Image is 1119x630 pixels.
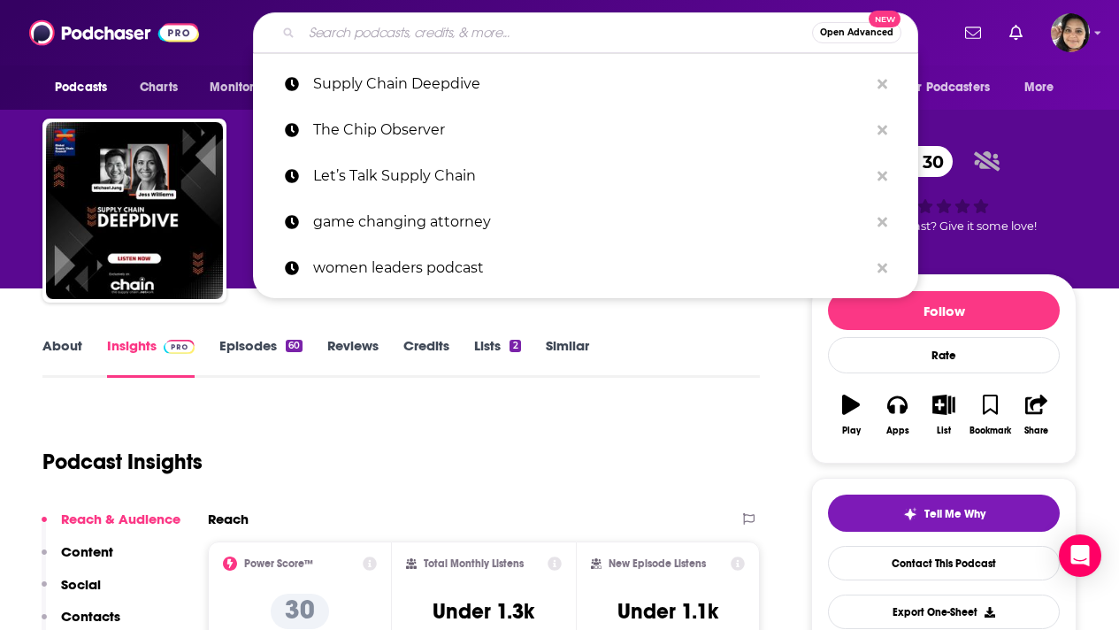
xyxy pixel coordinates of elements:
[510,340,520,352] div: 2
[244,557,313,570] h2: Power Score™
[905,75,990,100] span: For Podcasters
[828,495,1060,532] button: tell me why sparkleTell Me Why
[313,107,869,153] p: The Chip Observer
[937,426,951,436] div: List
[46,122,223,299] img: Supply Chain Deepdive
[128,71,188,104] a: Charts
[271,594,329,629] p: 30
[967,383,1013,447] button: Bookmark
[828,337,1060,373] div: Rate
[61,608,120,625] p: Contacts
[474,337,520,378] a: Lists2
[1014,383,1060,447] button: Share
[219,337,303,378] a: Episodes60
[811,134,1077,244] div: 30Good podcast? Give it some love!
[1024,75,1054,100] span: More
[828,595,1060,629] button: Export One-Sheet
[253,61,918,107] a: Supply Chain Deepdive
[1059,534,1101,577] div: Open Intercom Messenger
[869,11,901,27] span: New
[812,22,901,43] button: Open AdvancedNew
[61,543,113,560] p: Content
[313,245,869,291] p: women leaders podcast
[874,383,920,447] button: Apps
[197,71,295,104] button: open menu
[403,337,449,378] a: Credits
[424,557,524,570] h2: Total Monthly Listens
[208,511,249,527] h2: Reach
[924,507,985,521] span: Tell Me Why
[820,28,893,37] span: Open Advanced
[1002,18,1030,48] a: Show notifications dropdown
[828,291,1060,330] button: Follow
[958,18,988,48] a: Show notifications dropdown
[313,199,869,245] p: game changing attorney
[887,146,953,177] a: 30
[302,19,812,47] input: Search podcasts, credits, & more...
[828,546,1060,580] a: Contact This Podcast
[886,426,909,436] div: Apps
[903,507,917,521] img: tell me why sparkle
[1051,13,1090,52] span: Logged in as shelbyjanner
[253,153,918,199] a: Let’s Talk Supply Chain
[921,383,967,447] button: List
[828,383,874,447] button: Play
[42,543,113,576] button: Content
[1012,71,1077,104] button: open menu
[42,337,82,378] a: About
[164,340,195,354] img: Podchaser Pro
[851,219,1037,233] span: Good podcast? Give it some love!
[42,449,203,475] h1: Podcast Insights
[609,557,706,570] h2: New Episode Listens
[893,71,1016,104] button: open menu
[42,511,180,543] button: Reach & Audience
[617,598,718,625] h3: Under 1.1k
[433,598,534,625] h3: Under 1.3k
[253,245,918,291] a: women leaders podcast
[210,75,272,100] span: Monitoring
[107,337,195,378] a: InsightsPodchaser Pro
[546,337,589,378] a: Similar
[1051,13,1090,52] button: Show profile menu
[55,75,107,100] span: Podcasts
[313,61,869,107] p: Supply Chain Deepdive
[61,511,180,527] p: Reach & Audience
[140,75,178,100] span: Charts
[970,426,1011,436] div: Bookmark
[61,576,101,593] p: Social
[313,153,869,199] p: Let’s Talk Supply Chain
[842,426,861,436] div: Play
[1024,426,1048,436] div: Share
[286,340,303,352] div: 60
[42,576,101,609] button: Social
[905,146,953,177] span: 30
[253,107,918,153] a: The Chip Observer
[29,16,199,50] img: Podchaser - Follow, Share and Rate Podcasts
[253,199,918,245] a: game changing attorney
[327,337,379,378] a: Reviews
[253,12,918,53] div: Search podcasts, credits, & more...
[42,71,130,104] button: open menu
[1051,13,1090,52] img: User Profile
